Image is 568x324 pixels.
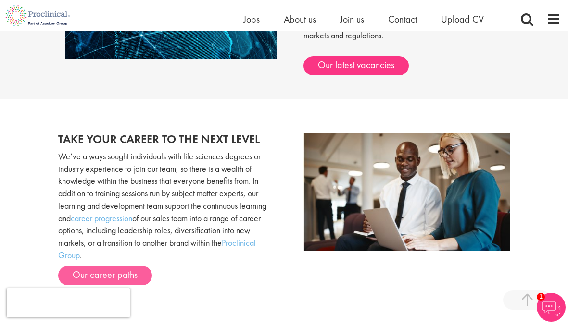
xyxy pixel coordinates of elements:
a: About us [284,13,316,25]
a: career progression [71,213,132,224]
img: Chatbot [537,293,566,322]
a: Contact [388,13,417,25]
span: 1 [537,293,545,301]
h2: Take your career to the next level [58,133,277,145]
a: Jobs [243,13,260,25]
a: Upload CV [441,13,484,25]
a: Our latest vacancies [303,56,409,75]
p: We’ve always sought individuals with life sciences degrees or industry experience to join our tea... [58,150,277,261]
iframe: reCAPTCHA [7,288,130,317]
a: Our career paths [58,266,152,285]
a: Proclinical Group [58,237,256,261]
a: Join us [340,13,364,25]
